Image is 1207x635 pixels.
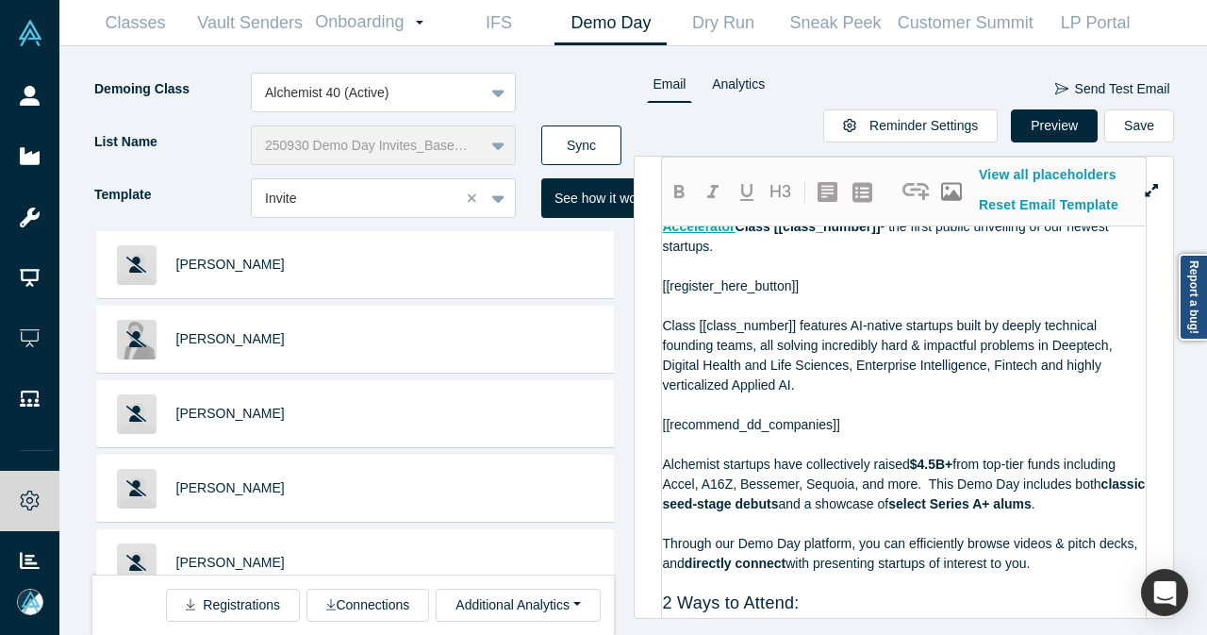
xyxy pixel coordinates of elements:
[785,556,1030,571] span: with presenting startups of interest to you.
[667,1,779,45] a: Dry Run
[1179,254,1207,341] a: Report a bug!
[1011,109,1098,142] button: Preview
[968,189,1130,222] button: Reset Email Template
[663,318,1116,393] span: Class [[class_number]] features AI-native startups built by deeply technical founding teams, all ...
[176,480,285,495] a: [PERSON_NAME]
[176,257,285,272] a: [PERSON_NAME]
[778,496,888,511] span: and a showcase of
[436,589,600,622] button: Additional Analytics
[92,178,251,211] label: Template
[1032,496,1035,511] span: .
[663,278,800,293] span: [[register_here_button]]
[1039,1,1151,45] a: LP Portal
[779,1,891,45] a: Sneak Peek
[176,331,285,346] a: [PERSON_NAME]
[92,73,251,106] label: Demoing Class
[176,406,285,421] a: [PERSON_NAME]
[1104,109,1174,142] button: Save
[1054,73,1171,106] button: Send Test Email
[79,1,191,45] a: Classes
[891,1,1039,45] a: Customer Summit
[541,178,668,218] button: See how it works
[663,457,910,472] span: Alchemist startups have collectively raised
[308,1,442,44] a: Onboarding
[442,1,554,45] a: IFS
[888,496,1032,511] span: select Series A+ alums
[910,457,953,472] span: $4.5B+
[846,175,880,208] button: create uolbg-list-item
[191,1,308,45] a: Vault Senders
[166,589,300,622] button: Registrations
[823,109,998,142] button: Reminder Settings
[554,1,667,45] a: Demo Day
[647,73,693,103] a: Email
[17,589,43,615] img: Mia Scott's Account
[736,219,881,234] span: Class [[class_number]]
[968,159,1128,192] button: View all placeholders
[764,175,798,208] button: H3
[306,589,429,622] button: Connections
[663,417,840,432] span: [[recommend_dd_companies]]
[92,125,251,159] label: List Name
[176,555,285,570] a: [PERSON_NAME]
[17,20,43,46] img: Alchemist Vault Logo
[541,125,621,165] button: Sync
[705,73,771,103] a: Analytics
[685,556,785,571] span: directly connect
[663,593,800,612] span: 2 Ways to Attend:
[663,536,1142,571] span: Through our Demo Day platform, you can efficiently browse videos & pitch decks, and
